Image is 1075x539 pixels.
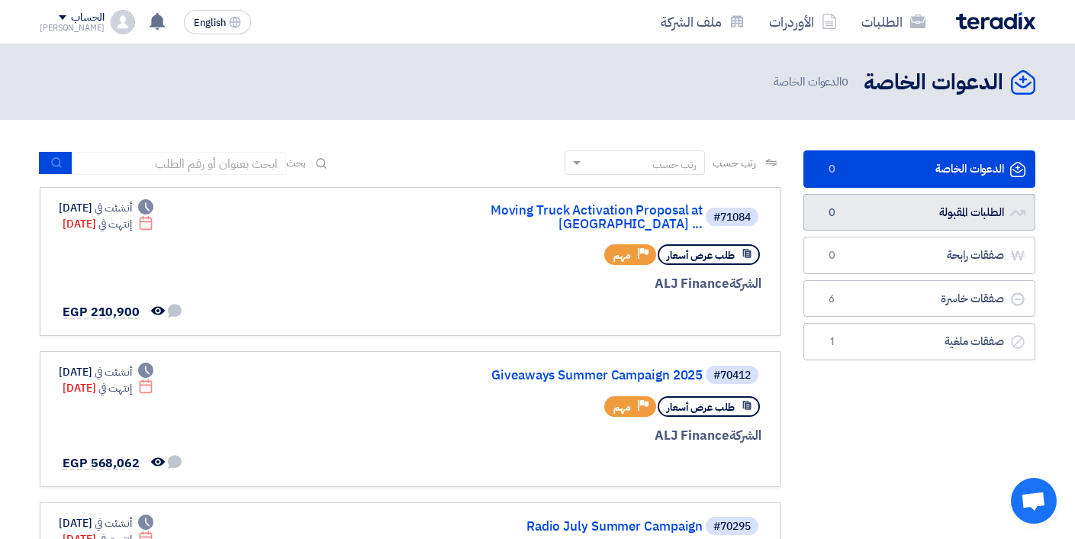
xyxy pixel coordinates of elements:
div: ALJ Finance [394,274,761,294]
span: 6 [822,292,841,307]
div: [DATE] [59,364,153,380]
a: Radio July Summer Campaign [397,520,703,534]
div: #71084 [713,212,751,223]
input: ابحث بعنوان أو رقم الطلب [72,152,286,175]
a: الأوردرات [757,4,849,40]
div: [DATE] [63,216,153,232]
a: صفقات خاسرة6 [803,280,1035,318]
span: EGP 568,062 [63,454,140,473]
span: الشركة [729,426,762,445]
span: بحث [286,155,306,171]
span: 0 [822,205,841,221]
div: الحساب [71,11,104,24]
span: أنشئت في [95,200,131,216]
span: مهم [613,248,631,263]
a: الطلبات [849,4,938,40]
h2: الدعوات الخاصة [864,68,1003,98]
div: #70412 [713,370,751,381]
a: صفقات رابحة0 [803,237,1035,274]
span: الدعوات الخاصة [774,73,851,91]
span: 1 [822,334,841,350]
span: English [194,18,226,28]
span: EGP 210,900 [63,303,140,321]
div: [DATE] [63,380,153,396]
span: أنشئت في [95,515,131,531]
span: إنتهت في [98,216,131,232]
span: رتب حسب [713,155,756,171]
button: English [184,10,251,34]
div: [PERSON_NAME] [40,24,105,32]
span: مهم [613,400,631,415]
span: أنشئت في [95,364,131,380]
a: Moving Truck Activation Proposal at [GEOGRAPHIC_DATA] ... [397,204,703,231]
a: صفقات ملغية1 [803,323,1035,360]
span: 0 [842,73,848,90]
span: إنتهت في [98,380,131,396]
div: [DATE] [59,200,153,216]
span: 0 [822,248,841,263]
a: الطلبات المقبولة0 [803,194,1035,231]
div: رتب حسب [652,157,697,173]
a: الدعوات الخاصة0 [803,150,1035,188]
span: 0 [822,162,841,177]
span: طلب عرض أسعار [667,400,735,415]
span: طلب عرض أسعار [667,248,735,263]
a: Giveaways Summer Campaign 2025 [397,369,703,382]
img: Teradix logo [956,12,1035,30]
div: Open chat [1011,478,1057,524]
div: #70295 [713,521,751,532]
div: [DATE] [59,515,153,531]
div: ALJ Finance [394,426,761,446]
a: ملف الشركة [649,4,757,40]
span: الشركة [729,274,762,293]
img: profile_test.png [111,10,135,34]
